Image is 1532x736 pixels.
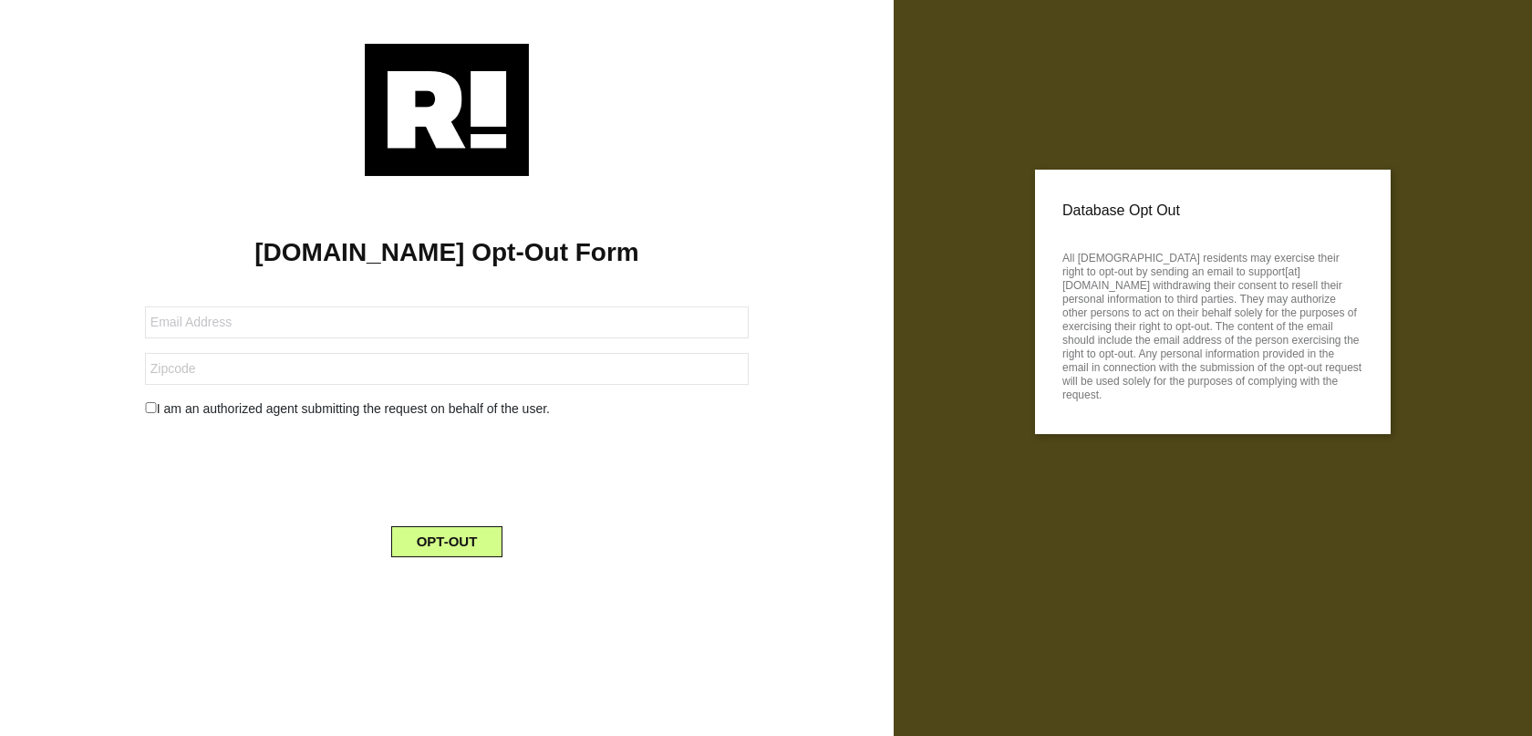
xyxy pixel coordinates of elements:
[1062,246,1363,402] p: All [DEMOGRAPHIC_DATA] residents may exercise their right to opt-out by sending an email to suppo...
[308,433,585,504] iframe: reCAPTCHA
[391,526,503,557] button: OPT-OUT
[145,353,749,385] input: Zipcode
[365,44,529,176] img: Retention.com
[1062,197,1363,224] p: Database Opt Out
[27,237,866,268] h1: [DOMAIN_NAME] Opt-Out Form
[131,399,762,419] div: I am an authorized agent submitting the request on behalf of the user.
[145,306,749,338] input: Email Address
